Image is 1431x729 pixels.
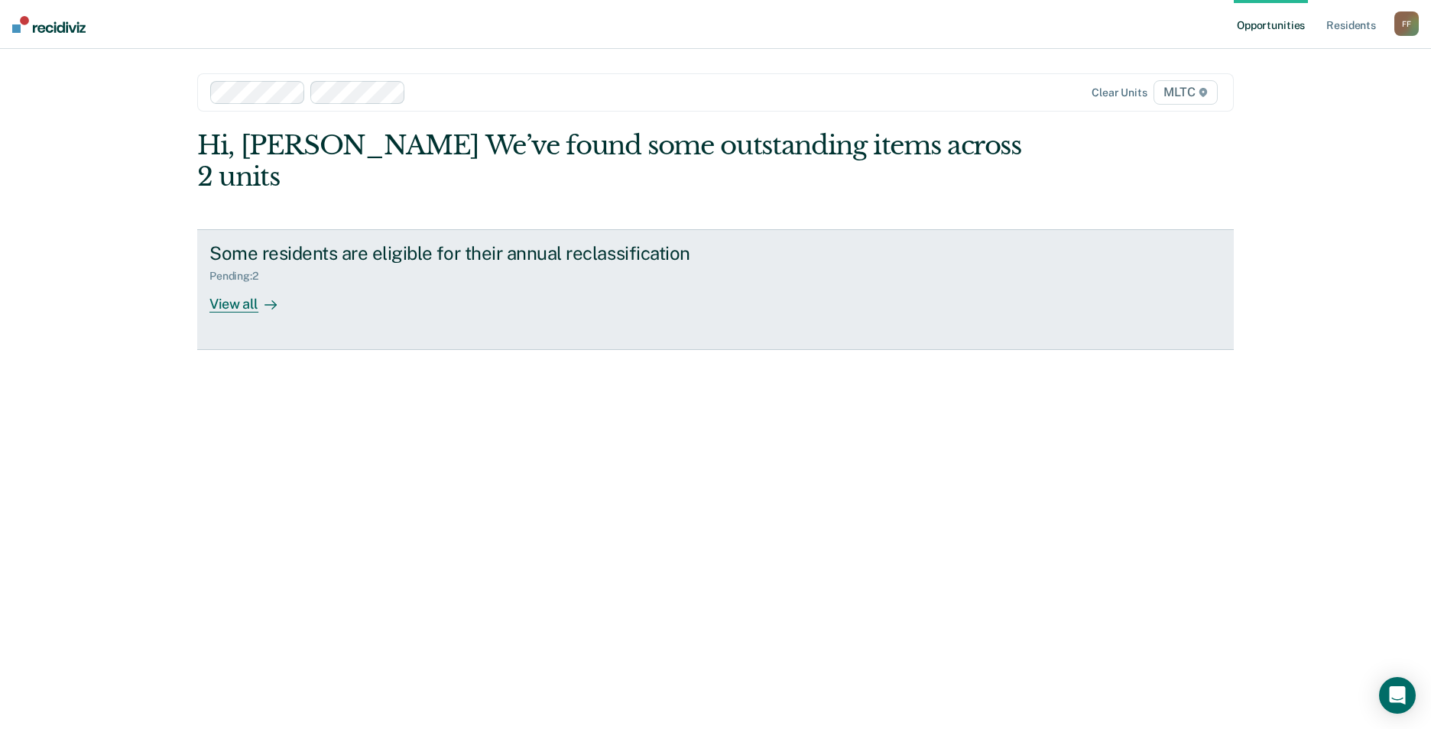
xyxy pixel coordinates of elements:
button: FF [1394,11,1419,36]
span: MLTC [1154,80,1218,105]
a: Some residents are eligible for their annual reclassificationPending:2View all [197,229,1234,350]
div: F F [1394,11,1419,36]
div: Pending : 2 [209,270,271,283]
div: Clear units [1092,86,1147,99]
div: View all [209,283,295,313]
div: Some residents are eligible for their annual reclassification [209,242,746,264]
img: Recidiviz [12,16,86,33]
div: Open Intercom Messenger [1379,677,1416,714]
div: Hi, [PERSON_NAME] We’ve found some outstanding items across 2 units [197,130,1027,193]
